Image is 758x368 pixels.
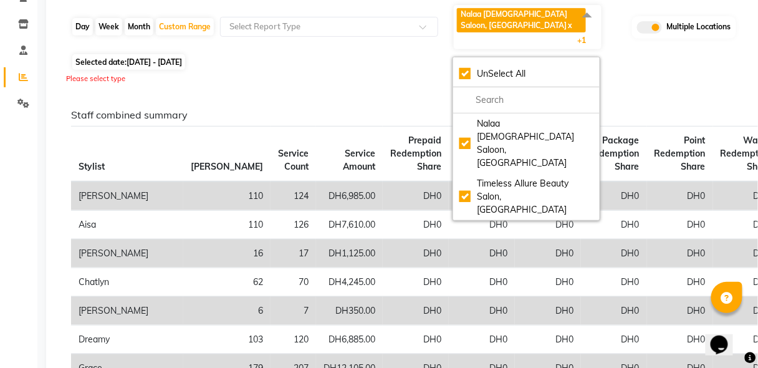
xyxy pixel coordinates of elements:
td: Chatlyn [71,268,183,296]
span: Point Redemption Share [655,135,706,172]
span: Multiple Locations [667,21,731,34]
td: DH0 [383,268,449,296]
span: Service Amount [343,148,375,172]
td: DH0 [581,325,647,354]
td: DH0 [581,210,647,239]
div: Month [125,18,153,36]
td: DH0 [647,296,713,325]
div: Custom Range [156,18,214,36]
td: DH7,610.00 [316,210,383,239]
td: DH0 [581,268,647,296]
span: Prepaid Redemption Share [390,135,441,172]
td: DH0 [515,239,581,268]
td: DH0 [449,239,515,268]
td: 70 [271,268,316,296]
span: [PERSON_NAME] [191,161,263,172]
td: DH0 [515,296,581,325]
div: Nalaa [DEMOGRAPHIC_DATA] Saloon, [GEOGRAPHIC_DATA] [459,117,593,170]
td: DH0 [647,268,713,296]
td: 6 [183,296,271,325]
td: DH0 [581,296,647,325]
td: [PERSON_NAME] [71,182,183,211]
td: DH0 [449,182,515,211]
span: Stylist [79,161,105,172]
div: UnSelect All [459,67,593,80]
td: DH0 [647,239,713,268]
td: DH0 [581,239,647,268]
h6: Staff combined summary [71,109,731,121]
td: DH0 [383,296,449,325]
td: DH0 [449,296,515,325]
td: DH0 [383,182,449,211]
td: DH6,885.00 [316,325,383,354]
td: DH0 [449,210,515,239]
iframe: chat widget [706,318,746,356]
td: 62 [183,268,271,296]
td: DH4,245.00 [316,268,383,296]
td: 124 [271,182,316,211]
td: DH0 [581,182,647,211]
td: DH0 [515,325,581,354]
div: Day [72,18,93,36]
td: 110 [183,210,271,239]
a: x [567,21,572,30]
td: DH350.00 [316,296,383,325]
td: 126 [271,210,316,239]
span: [DATE] - [DATE] [127,57,182,67]
td: Aisa [71,210,183,239]
td: 17 [271,239,316,268]
span: Selected date: [72,54,185,70]
td: 120 [271,325,316,354]
span: Package Redemption Share [588,135,640,172]
td: DH0 [515,268,581,296]
td: DH0 [383,239,449,268]
td: 103 [183,325,271,354]
td: DH0 [647,325,713,354]
td: DH0 [647,210,713,239]
td: DH0 [449,268,515,296]
td: [PERSON_NAME] [71,296,183,325]
td: 7 [271,296,316,325]
td: DH0 [647,182,713,211]
td: 110 [183,182,271,211]
td: Dreamy [71,325,183,354]
span: +1 [578,36,596,45]
span: Service Count [278,148,309,172]
span: Nalaa [DEMOGRAPHIC_DATA] Saloon, [GEOGRAPHIC_DATA] [461,9,567,30]
td: DH0 [383,325,449,354]
td: [PERSON_NAME] [71,239,183,268]
input: multiselect-search [459,94,593,107]
div: Please select type [66,74,741,84]
td: 16 [183,239,271,268]
td: DH0 [383,210,449,239]
td: DH6,985.00 [316,182,383,211]
td: DH0 [449,325,515,354]
div: Timeless Allure Beauty Salon, [GEOGRAPHIC_DATA] [459,177,593,216]
div: Week [95,18,122,36]
td: DH1,125.00 [316,239,383,268]
td: DH0 [515,210,581,239]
